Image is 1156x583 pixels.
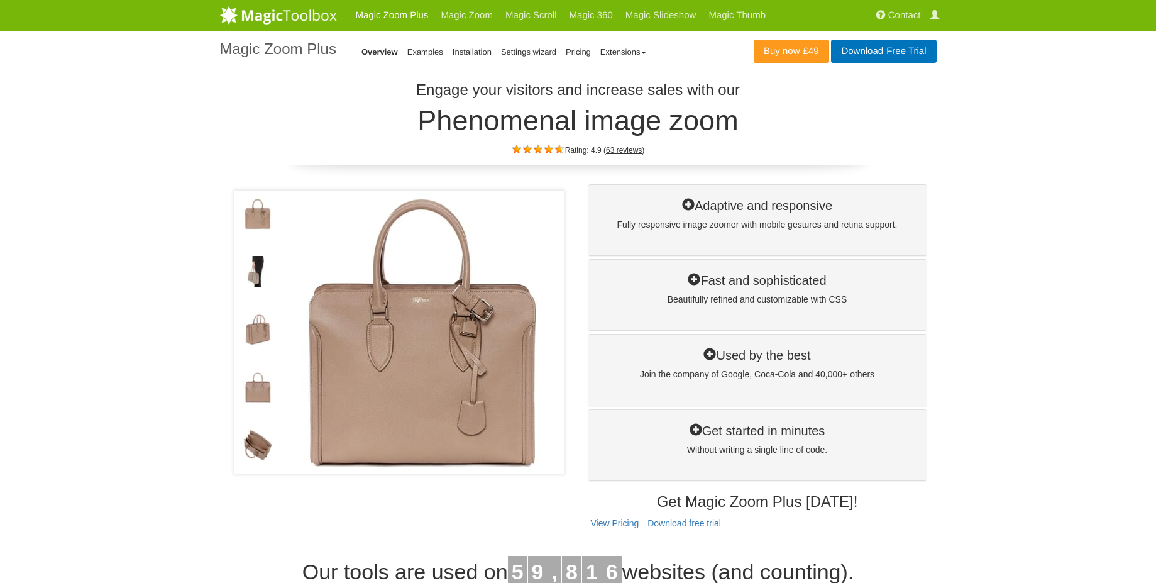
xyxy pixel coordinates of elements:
[566,47,591,57] a: Pricing
[220,41,336,57] h1: Magic Zoom Plus
[501,47,556,57] a: Settings wizard
[242,198,273,233] img: Product image zoom example
[361,47,398,57] a: Overview
[453,47,492,57] a: Installation
[754,40,829,63] a: Buy now£49
[281,191,564,474] a: Example caption!
[598,444,917,455] span: Without writing a single line of code.
[598,274,917,305] a: Fast and sophisticatedBeautifully refined and customizable with CSS
[598,219,917,230] span: Fully responsive image zoomer with mobile gestures and retina support.
[600,47,647,57] a: Extensions
[242,314,273,349] img: jQuery image zoom example
[407,47,443,57] a: Examples
[598,369,917,380] span: Join the company of Google, Coca-Cola and 40,000+ others
[606,146,642,155] a: 63 reviews
[220,142,937,156] div: Rating: 4.9 ( )
[883,47,926,57] span: Free Trial
[831,40,936,63] a: DownloadFree Trial
[591,518,639,528] a: View Pricing
[242,256,273,291] img: JavaScript image zoom example
[223,82,933,98] h3: Engage your visitors and increase sales with our
[598,199,917,230] a: Adaptive and responsiveFully responsive image zoomer with mobile gestures and retina support.
[281,191,564,474] img: Magic Zoom Plus Demo
[598,424,917,455] a: Get started in minutesWithout writing a single line of code.
[800,47,819,57] span: £49
[220,6,337,25] img: MagicToolbox.com - Image tools for your website
[242,372,273,407] img: Hover image zoom example
[888,10,921,21] span: Contact
[242,430,273,465] img: JavaScript zoom tool example
[220,105,937,136] h2: Phenomenal image zoom
[598,348,917,380] a: Used by the bestJoin the company of Google, Coca-Cola and 40,000+ others
[598,294,917,305] span: Beautifully refined and customizable with CSS
[647,518,721,528] a: Download free trial
[588,494,927,510] h3: Get Magic Zoom Plus [DATE]!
